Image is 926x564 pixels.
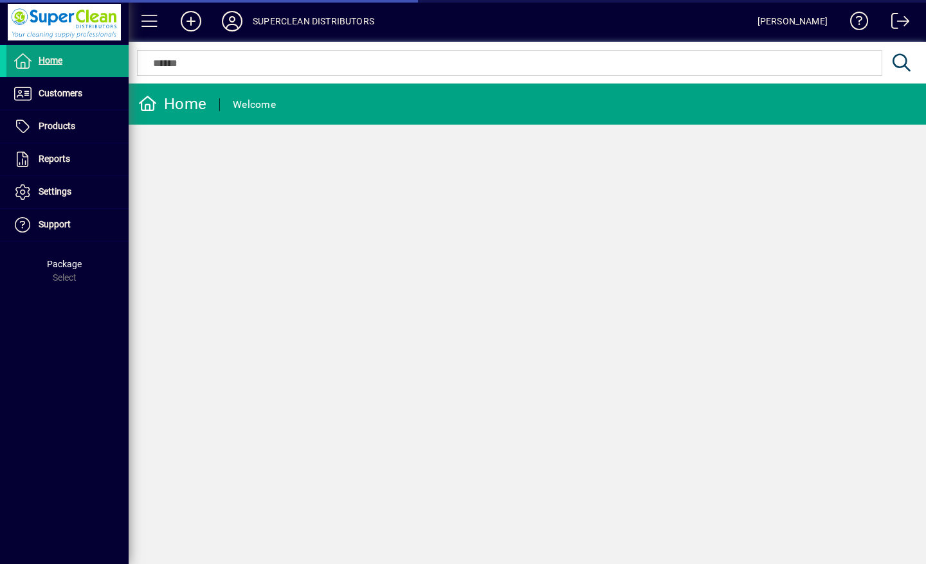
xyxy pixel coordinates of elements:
[138,94,206,114] div: Home
[39,121,75,131] span: Products
[39,55,62,66] span: Home
[39,88,82,98] span: Customers
[39,219,71,229] span: Support
[6,176,129,208] a: Settings
[170,10,212,33] button: Add
[6,78,129,110] a: Customers
[253,11,374,31] div: SUPERCLEAN DISTRIBUTORS
[212,10,253,33] button: Profile
[882,3,910,44] a: Logout
[47,259,82,269] span: Package
[39,186,71,197] span: Settings
[840,3,869,44] a: Knowledge Base
[39,154,70,164] span: Reports
[6,110,129,143] a: Products
[233,94,276,115] div: Welcome
[6,143,129,175] a: Reports
[6,209,129,241] a: Support
[758,11,828,31] div: [PERSON_NAME]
